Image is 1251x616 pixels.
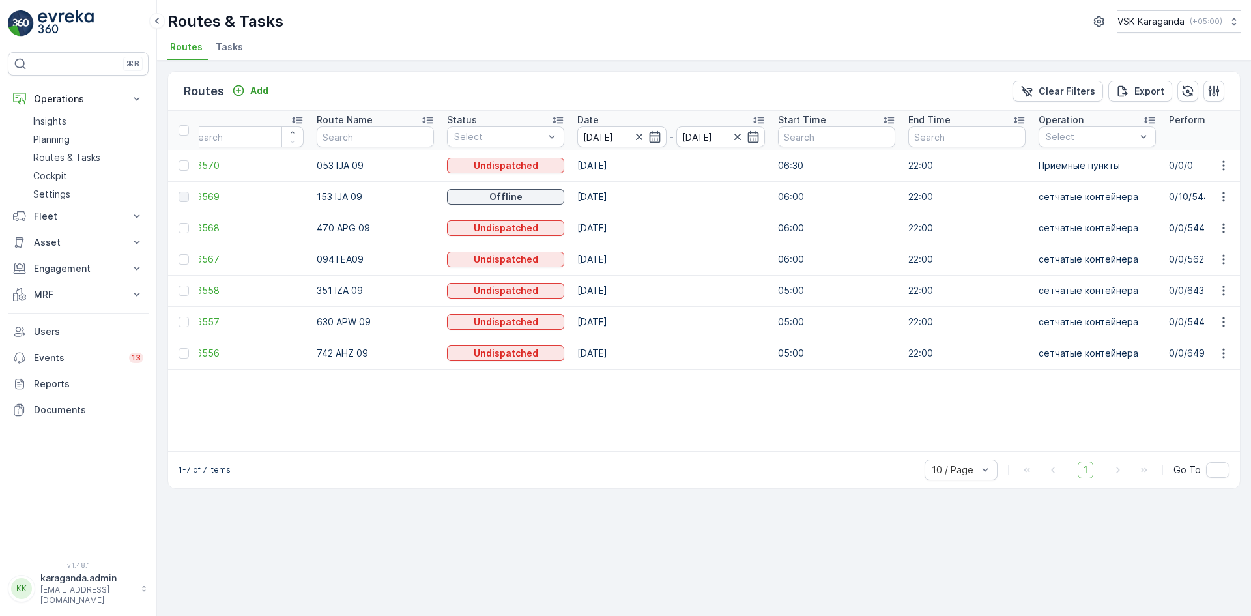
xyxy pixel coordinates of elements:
[186,347,304,360] span: 216556
[216,40,243,53] span: Tasks
[179,317,189,327] div: Toggle Row Selected
[34,351,121,364] p: Events
[1032,244,1162,275] td: сетчатыe контейнера
[571,275,771,306] td: [DATE]
[179,465,231,475] p: 1-7 of 7 items
[179,286,189,296] div: Toggle Row Selected
[1046,130,1136,143] p: Select
[771,306,902,338] td: 05:00
[902,306,1032,338] td: 22:00
[34,377,143,390] p: Reports
[571,213,771,244] td: [DATE]
[454,130,544,143] p: Select
[474,284,538,297] p: Undispatched
[771,150,902,181] td: 06:30
[317,126,434,147] input: Search
[132,353,141,363] p: 13
[33,151,100,164] p: Routes & Tasks
[186,190,304,203] a: 216569
[1173,463,1201,477] span: Go To
[179,160,189,171] div: Toggle Row Selected
[310,244,440,275] td: 094TEA09
[34,288,122,301] p: MRF
[1117,10,1241,33] button: VSK Karaganda(+05:00)
[179,348,189,359] div: Toggle Row Selected
[447,220,564,236] button: Undispatched
[34,210,122,223] p: Fleet
[8,561,149,569] span: v 1.48.1
[577,113,599,126] p: Date
[179,223,189,233] div: Toggle Row Selected
[902,338,1032,369] td: 22:00
[186,222,304,235] span: 216568
[167,11,283,32] p: Routes & Tasks
[33,188,70,201] p: Settings
[577,126,667,147] input: dd/mm/yyyy
[902,213,1032,244] td: 22:00
[1117,15,1185,28] p: VSK Karaganda
[28,130,149,149] a: Planning
[34,262,122,275] p: Engagement
[34,93,122,106] p: Operations
[447,252,564,267] button: Undispatched
[8,86,149,112] button: Operations
[771,181,902,213] td: 06:00
[1032,306,1162,338] td: сетчатыe контейнера
[179,192,189,202] div: Toggle Row Selected
[8,572,149,606] button: KKkaraganda.admin[EMAIL_ADDRESS][DOMAIN_NAME]
[184,82,224,100] p: Routes
[474,315,538,329] p: Undispatched
[474,222,538,235] p: Undispatched
[908,113,951,126] p: End Time
[902,244,1032,275] td: 22:00
[8,371,149,397] a: Reports
[179,254,189,265] div: Toggle Row Selected
[186,315,304,329] a: 216557
[33,169,67,183] p: Cockpit
[676,126,766,147] input: dd/mm/yyyy
[8,397,149,423] a: Documents
[8,282,149,308] button: MRF
[40,572,134,585] p: karaganda.admin
[28,167,149,185] a: Cockpit
[126,59,139,69] p: ⌘B
[310,306,440,338] td: 630 APW 09
[186,159,304,172] a: 216570
[186,253,304,266] a: 216567
[571,150,771,181] td: [DATE]
[447,158,564,173] button: Undispatched
[34,236,122,249] p: Asset
[8,10,34,37] img: logo
[1032,275,1162,306] td: сетчатыe контейнера
[310,150,440,181] td: 053 IJA 09
[310,181,440,213] td: 153 IJA 09
[669,129,674,145] p: -
[8,256,149,282] button: Engagement
[771,213,902,244] td: 06:00
[186,284,304,297] a: 216558
[227,83,274,98] button: Add
[771,275,902,306] td: 05:00
[310,213,440,244] td: 470 APG 09
[38,10,94,37] img: logo_light-DOdMpM7g.png
[1134,85,1164,98] p: Export
[1039,85,1095,98] p: Clear Filters
[571,244,771,275] td: [DATE]
[33,115,66,128] p: Insights
[771,338,902,369] td: 05:00
[571,181,771,213] td: [DATE]
[28,112,149,130] a: Insights
[447,189,564,205] button: Offline
[170,40,203,53] span: Routes
[771,244,902,275] td: 06:00
[447,345,564,361] button: Undispatched
[571,306,771,338] td: [DATE]
[250,84,268,97] p: Add
[1032,150,1162,181] td: Приемные пункты
[34,325,143,338] p: Users
[474,253,538,266] p: Undispatched
[40,585,134,606] p: [EMAIL_ADDRESS][DOMAIN_NAME]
